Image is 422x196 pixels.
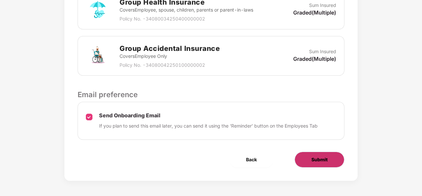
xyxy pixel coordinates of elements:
span: Back [246,156,257,163]
img: svg+xml;base64,PHN2ZyB4bWxucz0iaHR0cDovL3d3dy53My5vcmcvMjAwMC9zdmciIHdpZHRoPSI3MiIgaGVpZ2h0PSI3Mi... [86,44,110,68]
p: Policy No. - 34080042250100000002 [120,61,220,69]
p: Email preference [78,89,344,100]
p: Covers Employee Only [120,53,220,60]
p: Graded(Multiple) [293,9,336,16]
button: Back [229,152,273,168]
p: Policy No. - 34080034250400000002 [120,15,253,22]
p: Sum Insured [309,48,336,55]
p: Graded(Multiple) [293,55,336,62]
p: Send Onboarding Email [99,112,318,119]
h2: Group Accidental Insurance [120,43,220,54]
p: If you plan to send this email later, you can send it using the ‘Reminder’ button on the Employee... [99,122,318,130]
p: Covers Employee, spouse, children, parents or parent-in-laws [120,6,253,14]
button: Submit [295,152,344,168]
p: Sum Insured [309,2,336,9]
span: Submit [311,156,328,163]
